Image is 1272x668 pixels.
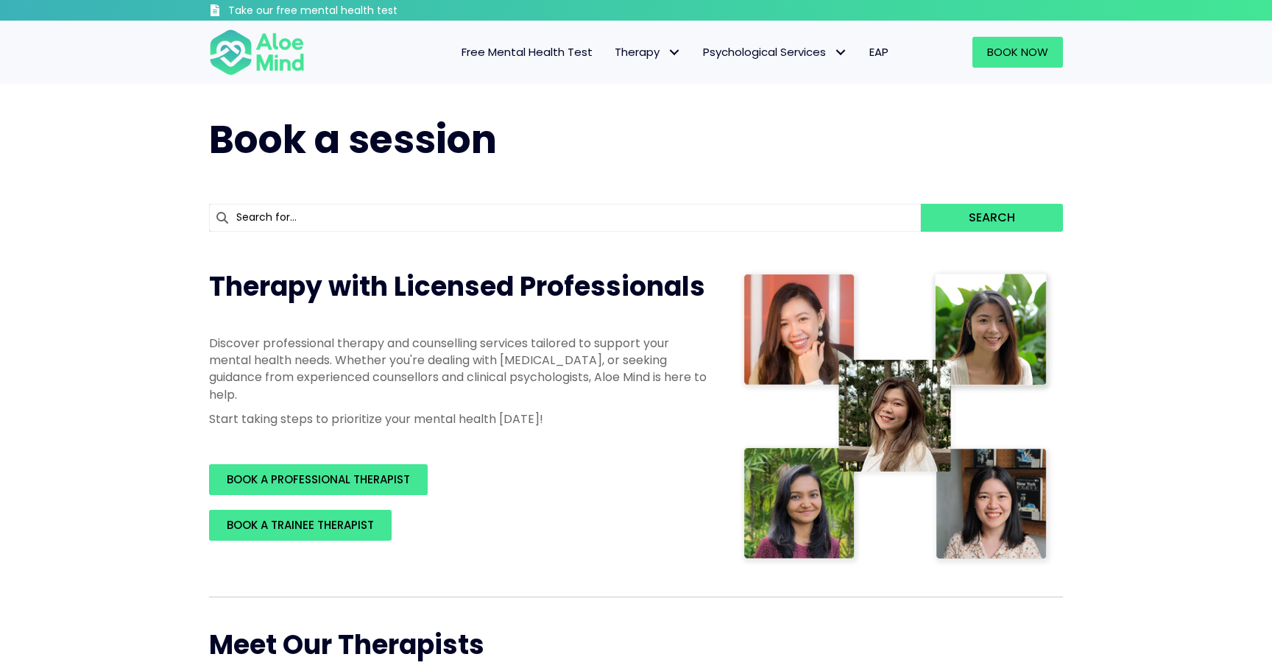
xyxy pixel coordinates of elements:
span: Book Now [987,44,1048,60]
a: Book Now [972,37,1063,68]
span: Therapy: submenu [663,42,685,63]
a: TherapyTherapy: submenu [604,37,692,68]
span: Meet Our Therapists [209,626,484,664]
span: Psychological Services: submenu [830,42,851,63]
h3: Take our free mental health test [228,4,476,18]
span: Therapy with Licensed Professionals [209,268,705,305]
span: EAP [869,44,888,60]
a: Take our free mental health test [209,4,476,21]
img: Therapist collage [739,269,1054,567]
nav: Menu [324,37,900,68]
a: Free Mental Health Test [451,37,604,68]
p: Discover professional therapy and counselling services tailored to support your mental health nee... [209,335,710,403]
span: Book a session [209,113,497,166]
span: BOOK A PROFESSIONAL THERAPIST [227,472,410,487]
span: Psychological Services [703,44,847,60]
input: Search for... [209,204,921,232]
p: Start taking steps to prioritize your mental health [DATE]! [209,411,710,427]
a: BOOK A TRAINEE THERAPIST [209,510,392,541]
span: BOOK A TRAINEE THERAPIST [227,517,374,533]
span: Free Mental Health Test [462,44,593,60]
a: BOOK A PROFESSIONAL THERAPIST [209,464,428,495]
span: Therapy [615,44,681,60]
a: EAP [858,37,900,68]
img: Aloe mind Logo [209,28,305,77]
button: Search [921,204,1063,232]
a: Psychological ServicesPsychological Services: submenu [692,37,858,68]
